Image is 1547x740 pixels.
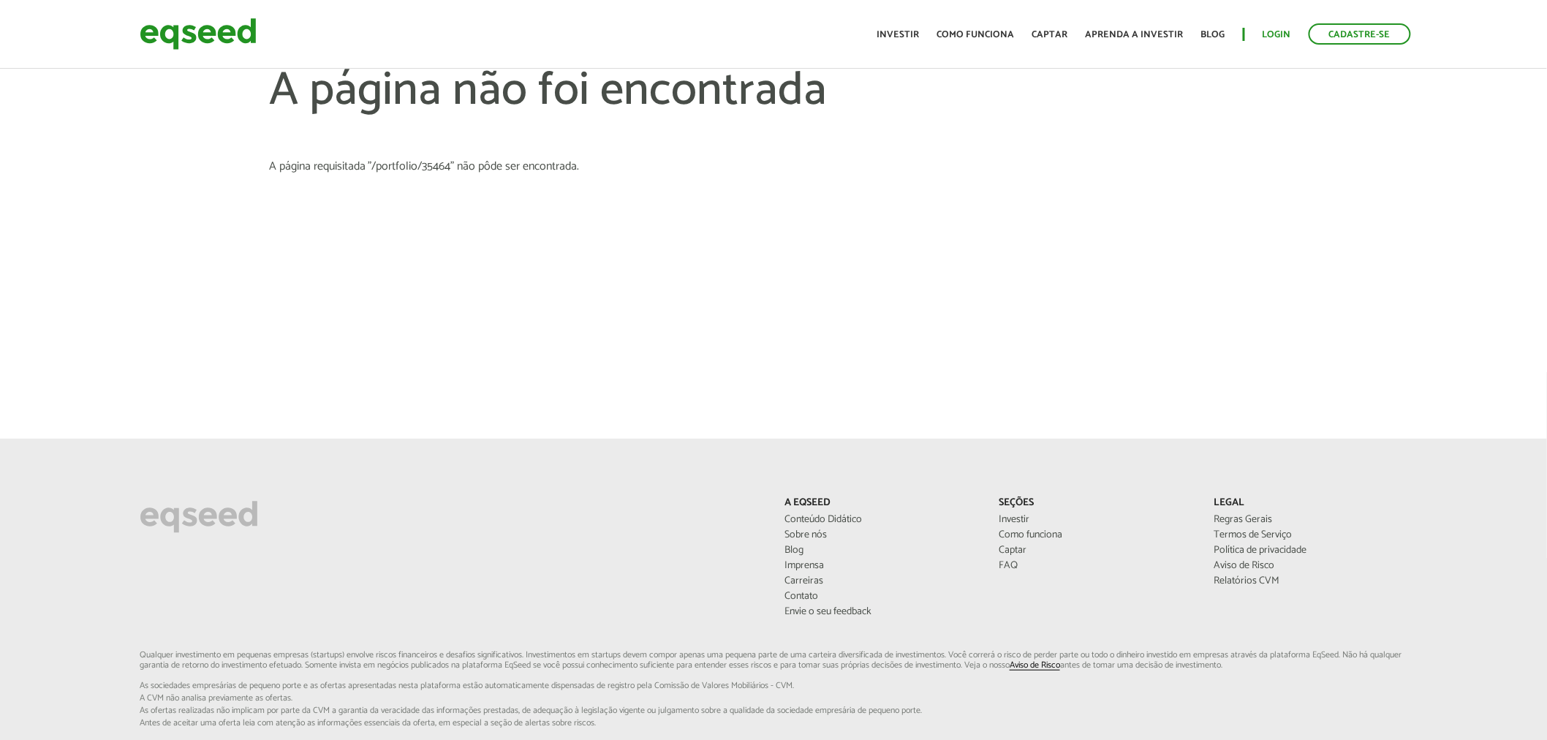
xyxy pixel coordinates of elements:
p: Legal [1214,497,1407,510]
h1: A página não foi encontrada [269,66,1279,161]
a: FAQ [999,561,1192,571]
img: EqSeed Logo [140,497,258,537]
p: A EqSeed [784,497,977,510]
a: Investir [877,30,920,39]
a: Cadastre-se [1309,23,1411,45]
span: A CVM não analisa previamente as ofertas. [140,694,1407,703]
a: Envie o seu feedback [784,607,977,617]
a: Aprenda a investir [1086,30,1184,39]
section: A página requisitada "/portfolio/35464" não pôde ser encontrada. [269,161,1279,173]
a: Conteúdo Didático [784,515,977,525]
a: Investir [999,515,1192,525]
a: Carreiras [784,576,977,586]
a: Como funciona [999,530,1192,540]
a: Captar [999,545,1192,556]
a: Contato [784,592,977,602]
p: Seções [999,497,1192,510]
span: Antes de aceitar uma oferta leia com atenção as informações essenciais da oferta, em especial... [140,719,1407,728]
a: Relatórios CVM [1214,576,1407,586]
img: EqSeed [140,15,257,53]
a: Termos de Serviço [1214,530,1407,540]
a: Sobre nós [784,530,977,540]
span: As ofertas realizadas não implicam por parte da CVM a garantia da veracidade das informações p... [140,706,1407,715]
a: Blog [784,545,977,556]
a: Regras Gerais [1214,515,1407,525]
a: Aviso de Risco [1010,661,1060,671]
a: Login [1263,30,1291,39]
a: Imprensa [784,561,977,571]
a: Como funciona [937,30,1015,39]
a: Aviso de Risco [1214,561,1407,571]
span: As sociedades empresárias de pequeno porte e as ofertas apresentadas nesta plataforma estão aut... [140,682,1407,690]
a: Captar [1032,30,1068,39]
a: Blog [1201,30,1225,39]
a: Política de privacidade [1214,545,1407,556]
